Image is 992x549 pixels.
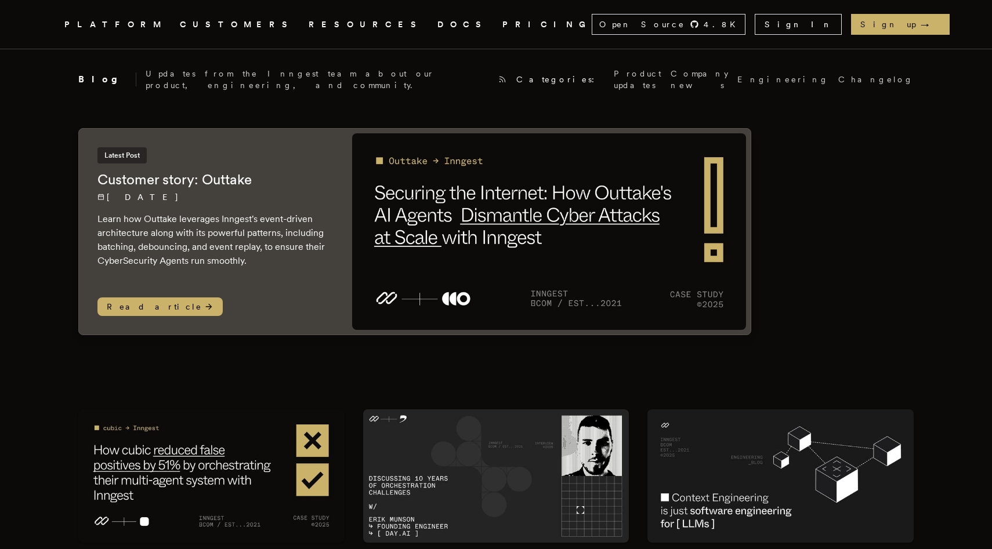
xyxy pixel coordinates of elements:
[851,14,950,35] a: Sign up
[78,72,136,86] h2: Blog
[599,19,685,30] span: Open Source
[516,74,604,85] span: Categories:
[647,409,914,542] img: Featured image for Context engineering is just software engineering for LLMs blog post
[921,19,940,30] span: →
[502,17,592,32] a: PRICING
[437,17,488,32] a: DOCS
[97,297,223,316] span: Read article
[614,68,661,91] a: Product updates
[180,17,295,32] a: CUSTOMERS
[363,409,629,542] img: Featured image for Discussing 10 years of orchestration challenges with Erik Munson, founding eng...
[671,68,728,91] a: Company news
[838,74,914,85] a: Changelog
[97,212,329,268] p: Learn how Outtake leverages Inngest's event-driven architecture along with its powerful patterns,...
[78,409,345,542] img: Featured image for Customer story: cubic blog post
[755,14,842,35] a: Sign In
[309,17,423,32] button: RESOURCES
[78,128,751,335] a: Latest PostCustomer story: Outtake[DATE] Learn how Outtake leverages Inngest's event-driven archi...
[704,19,743,30] span: 4.8 K
[97,170,329,189] h2: Customer story: Outtake
[146,68,488,91] p: Updates from the Inngest team about our product, engineering, and community.
[352,133,746,330] img: Featured image for Customer story: Outtake blog post
[737,74,829,85] a: Engineering
[97,191,329,203] p: [DATE]
[64,17,166,32] button: PLATFORM
[97,147,147,163] span: Latest Post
